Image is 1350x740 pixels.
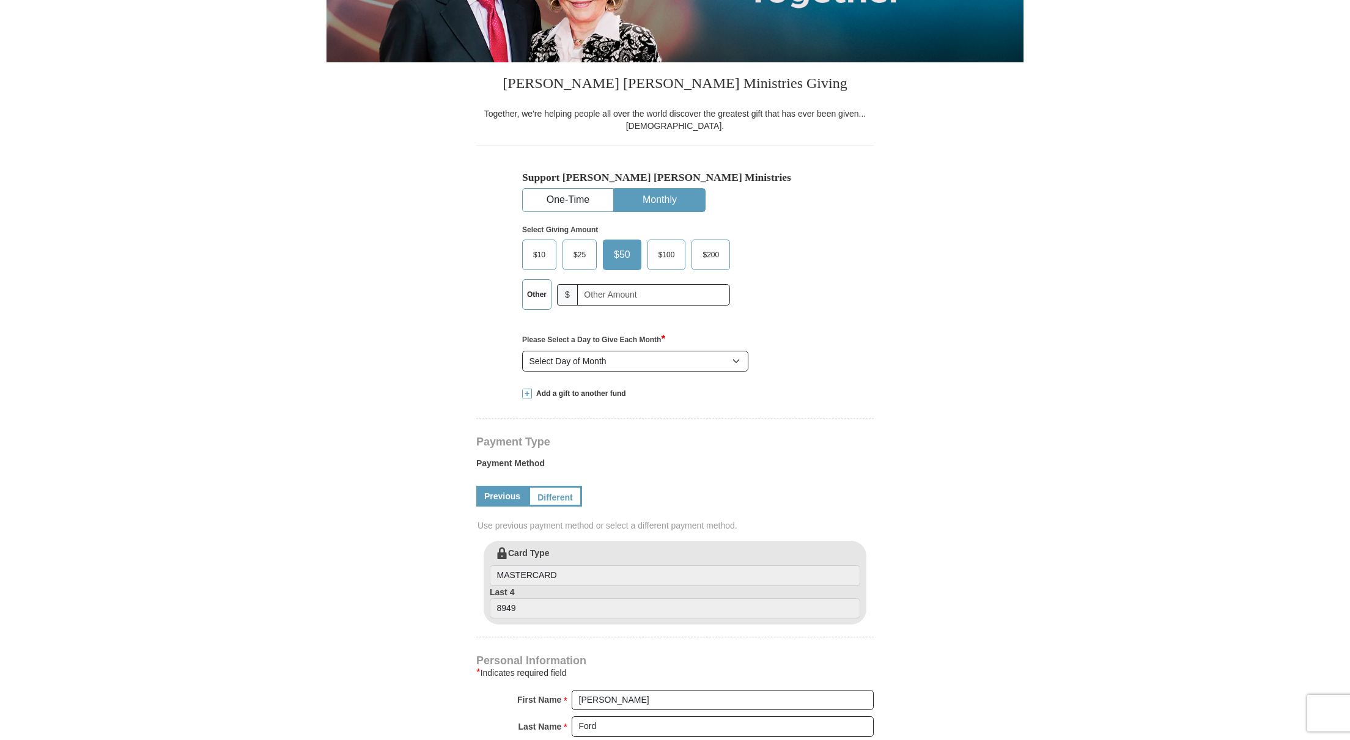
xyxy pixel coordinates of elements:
[522,171,828,184] h5: Support [PERSON_NAME] [PERSON_NAME] Ministries
[517,691,561,708] strong: First Name
[528,486,582,507] a: Different
[476,665,874,680] div: Indicates required field
[567,246,592,264] span: $25
[523,280,551,309] label: Other
[557,284,578,306] span: $
[614,189,705,211] button: Monthly
[522,225,598,234] strong: Select Giving Amount
[490,586,860,619] label: Last 4
[490,565,860,586] input: Card Type
[478,519,875,532] span: Use previous payment method or select a different payment method.
[476,457,874,475] label: Payment Method
[476,656,874,665] h4: Personal Information
[490,598,860,619] input: Last 4
[476,486,528,507] a: Previous
[696,246,725,264] span: $200
[577,284,730,306] input: Other Amount
[476,108,874,132] div: Together, we're helping people all over the world discover the greatest gift that has ever been g...
[476,62,874,108] h3: [PERSON_NAME] [PERSON_NAME] Ministries Giving
[518,718,562,735] strong: Last Name
[532,389,626,399] span: Add a gift to another fund
[608,246,636,264] span: $50
[652,246,681,264] span: $100
[522,335,665,344] strong: Please Select a Day to Give Each Month
[476,437,874,447] h4: Payment Type
[523,189,613,211] button: One-Time
[490,547,860,586] label: Card Type
[527,246,551,264] span: $10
